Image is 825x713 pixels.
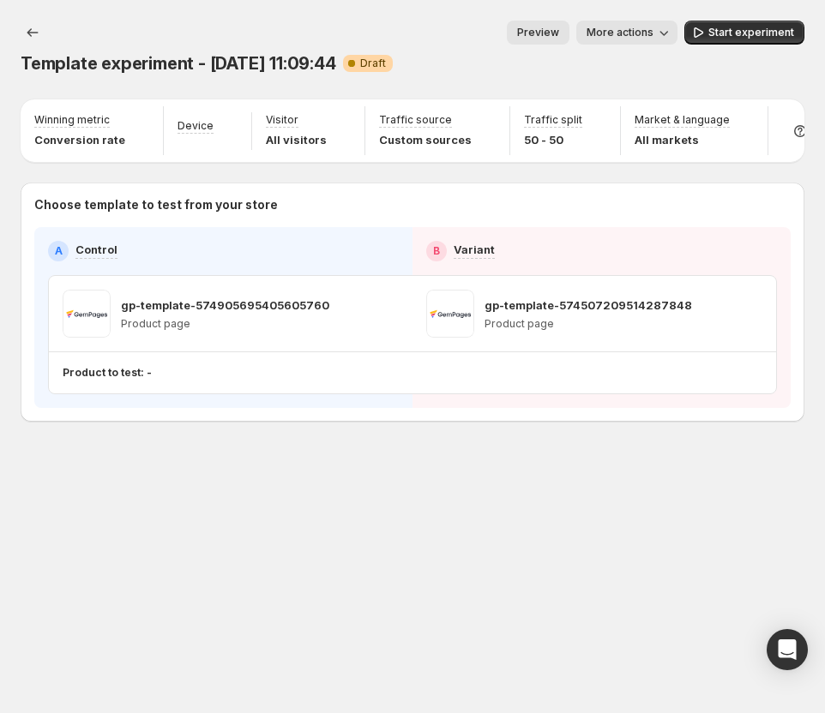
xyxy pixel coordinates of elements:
[426,290,474,338] img: gp-template-574507209514287848
[767,629,808,670] div: Open Intercom Messenger
[379,131,472,148] p: Custom sources
[587,26,653,39] span: More actions
[454,241,495,258] p: Variant
[524,131,582,148] p: 50 - 50
[121,297,329,314] p: gp-template-574905695405605760
[360,57,386,70] span: Draft
[635,113,730,127] p: Market & language
[517,26,559,39] span: Preview
[485,317,692,331] p: Product page
[485,297,692,314] p: gp-template-574507209514287848
[379,113,452,127] p: Traffic source
[708,26,794,39] span: Start experiment
[266,131,327,148] p: All visitors
[21,21,45,45] button: Experiments
[178,119,214,133] p: Device
[524,113,582,127] p: Traffic split
[507,21,569,45] button: Preview
[21,53,336,74] span: Template experiment - [DATE] 11:09:44
[635,131,730,148] p: All markets
[266,113,298,127] p: Visitor
[63,366,152,380] p: Product to test: -
[63,290,111,338] img: gp-template-574905695405605760
[433,244,440,258] h2: B
[55,244,63,258] h2: A
[576,21,677,45] button: More actions
[75,241,117,258] p: Control
[34,131,125,148] p: Conversion rate
[34,196,791,213] p: Choose template to test from your store
[34,113,110,127] p: Winning metric
[684,21,804,45] button: Start experiment
[121,317,329,331] p: Product page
